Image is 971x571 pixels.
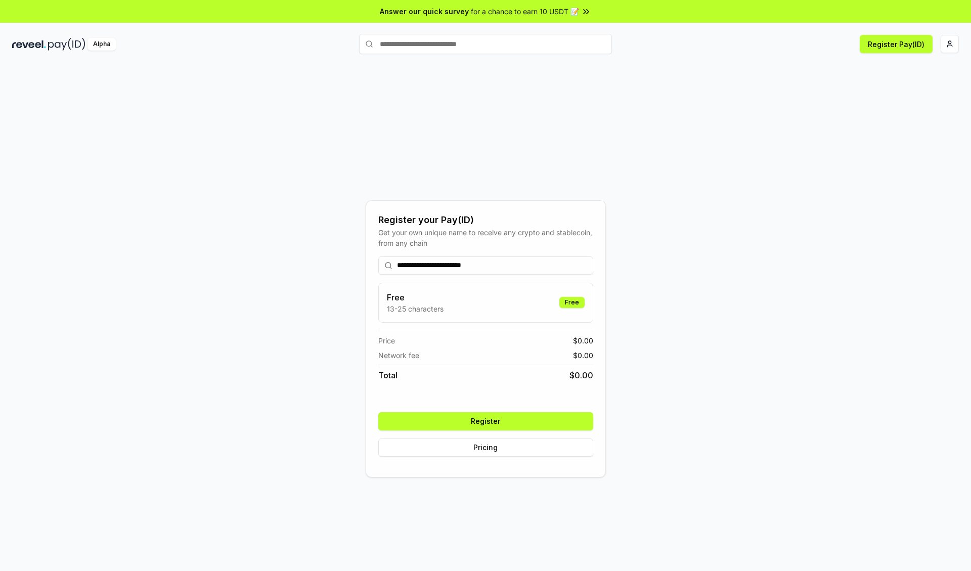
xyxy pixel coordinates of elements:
[860,35,933,53] button: Register Pay(ID)
[12,38,46,51] img: reveel_dark
[569,369,593,381] span: $ 0.00
[471,6,579,17] span: for a chance to earn 10 USDT 📝
[48,38,85,51] img: pay_id
[380,6,469,17] span: Answer our quick survey
[573,350,593,361] span: $ 0.00
[378,412,593,430] button: Register
[573,335,593,346] span: $ 0.00
[387,291,444,303] h3: Free
[559,297,585,308] div: Free
[87,38,116,51] div: Alpha
[378,227,593,248] div: Get your own unique name to receive any crypto and stablecoin, from any chain
[378,438,593,457] button: Pricing
[378,213,593,227] div: Register your Pay(ID)
[378,350,419,361] span: Network fee
[387,303,444,314] p: 13-25 characters
[378,335,395,346] span: Price
[378,369,398,381] span: Total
